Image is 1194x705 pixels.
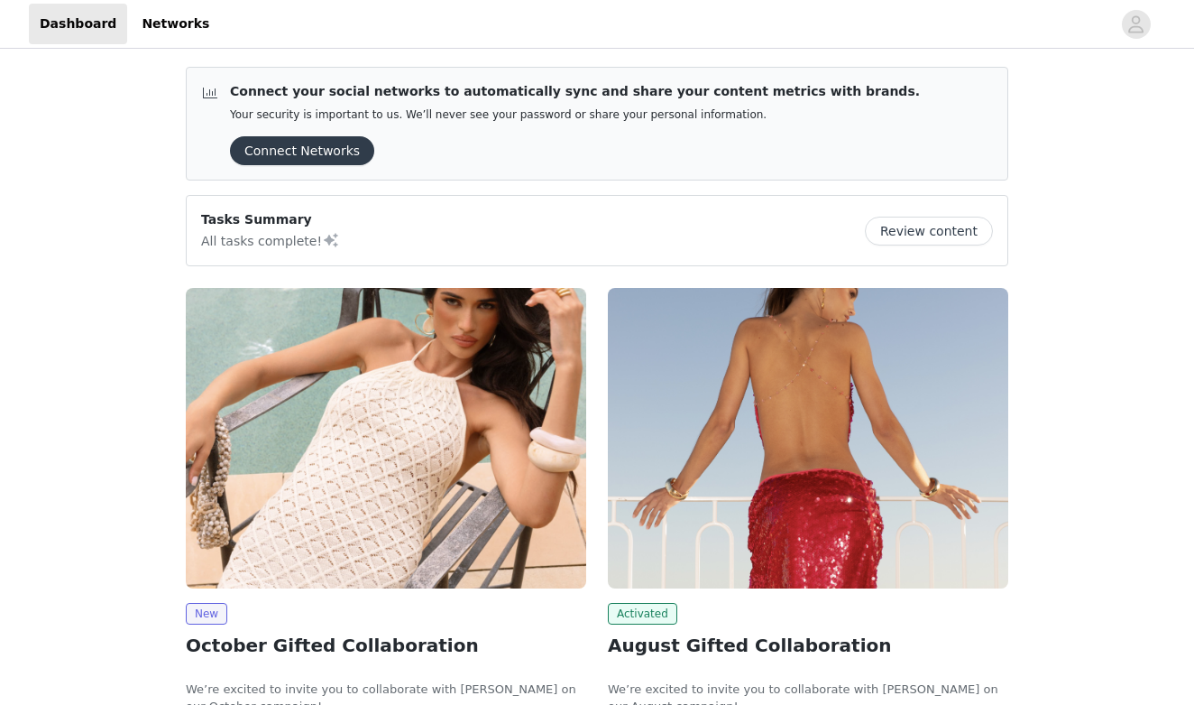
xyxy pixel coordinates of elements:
span: New [186,603,227,625]
img: Peppermayo EU [608,288,1008,589]
h2: October Gifted Collaboration [186,632,586,659]
p: Connect your social networks to automatically sync and share your content metrics with brands. [230,82,920,101]
a: Networks [131,4,220,44]
p: Tasks Summary [201,210,340,229]
a: Dashboard [29,4,127,44]
p: Your security is important to us. We’ll never see your password or share your personal information. [230,108,920,122]
span: Activated [608,603,677,625]
button: Review content [865,217,993,246]
div: avatar [1127,10,1144,39]
button: Connect Networks [230,136,374,165]
img: Peppermayo EU [186,288,586,589]
h2: August Gifted Collaboration [608,632,1008,659]
p: All tasks complete! [201,229,340,251]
